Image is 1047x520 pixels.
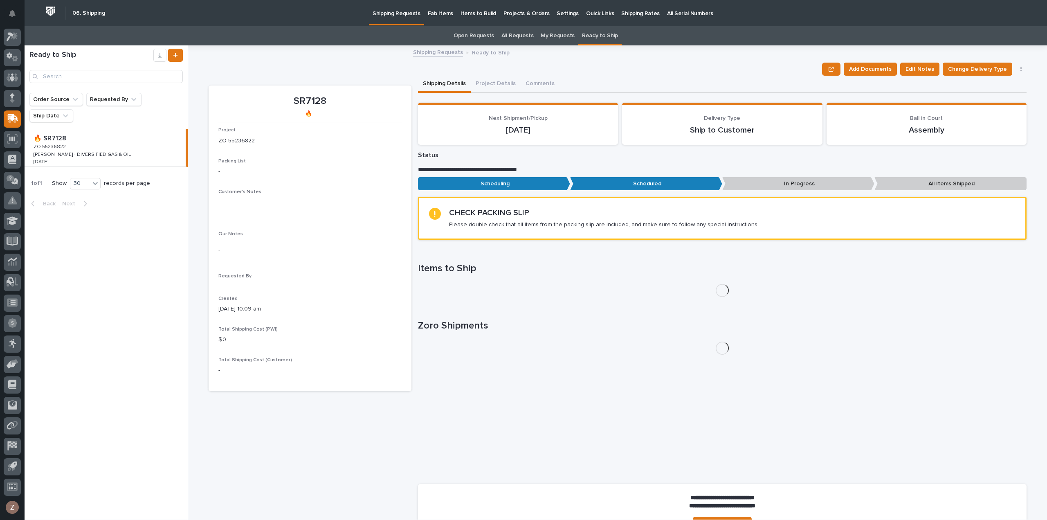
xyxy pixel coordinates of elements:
p: Show [52,180,67,187]
p: records per page [104,180,150,187]
p: [DATE] 10:09 am [218,305,402,313]
p: [PERSON_NAME] - DIVERSIFIED GAS & OIL [34,150,133,158]
button: Change Delivery Type [943,63,1012,76]
button: Next [59,200,94,207]
h1: Ready to Ship [29,51,153,60]
p: In Progress [722,177,874,191]
h2: CHECK PACKING SLIP [449,208,529,218]
p: Scheduling [418,177,570,191]
button: users-avatar [4,499,21,516]
p: 1 of 1 [25,173,49,194]
img: Workspace Logo [43,4,58,19]
p: $ 0 [218,335,402,344]
span: Back [38,200,56,207]
p: ZO 55236822 [34,142,67,150]
p: Status [418,151,1027,159]
input: Search [29,70,183,83]
p: Scheduled [570,177,722,191]
button: Comments [521,76,559,93]
span: Add Documents [849,64,892,74]
p: - [218,204,402,212]
span: Customer's Notes [218,189,261,194]
a: Open Requests [454,26,494,45]
a: Ready to Ship [582,26,618,45]
h2: 06. Shipping [72,10,105,17]
a: 🔥 SR7128🔥 SR7128 ZO 55236822ZO 55236822 [PERSON_NAME] - DIVERSIFIED GAS & OIL[PERSON_NAME] - DIVE... [25,129,188,167]
button: Shipping Details [418,76,471,93]
a: All Requests [501,26,533,45]
p: - [218,246,402,254]
button: Project Details [471,76,521,93]
a: Shipping Requests [413,47,463,56]
div: 30 [70,179,90,188]
span: Next Shipment/Pickup [489,115,548,121]
p: 🔥 SR7128 [34,133,68,142]
span: Requested By [218,274,252,279]
span: Change Delivery Type [948,64,1007,74]
p: Ship to Customer [632,125,812,135]
span: Edit Notes [905,64,934,74]
p: Assembly [836,125,1017,135]
div: Notifications [10,10,21,23]
button: Notifications [4,5,21,22]
button: Back [25,200,59,207]
a: My Requests [541,26,575,45]
p: Ready to Ship [472,47,510,56]
p: - [218,366,402,375]
button: Requested By [86,93,142,106]
p: - [218,167,402,176]
span: Total Shipping Cost (Customer) [218,358,292,362]
span: Total Shipping Cost (PWI) [218,327,278,332]
span: Project [218,128,236,133]
p: ZO 55236822 [218,137,402,145]
span: Ball in Court [910,115,943,121]
span: Our Notes [218,232,243,236]
h1: Zoro Shipments [418,320,1027,332]
p: 🔥 [218,110,398,117]
button: Add Documents [844,63,897,76]
span: Delivery Type [704,115,740,121]
button: Order Source [29,93,83,106]
span: Created [218,296,238,301]
h1: Items to Ship [418,263,1027,275]
p: [DATE] [34,159,48,165]
button: Ship Date [29,109,73,122]
p: [DATE] [428,125,608,135]
p: Please double check that all items from the packing slip are included, and make sure to follow an... [449,221,759,228]
button: Edit Notes [900,63,939,76]
p: All Items Shipped [874,177,1027,191]
span: Packing List [218,159,246,164]
p: SR7128 [218,95,402,107]
span: Next [62,200,80,207]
